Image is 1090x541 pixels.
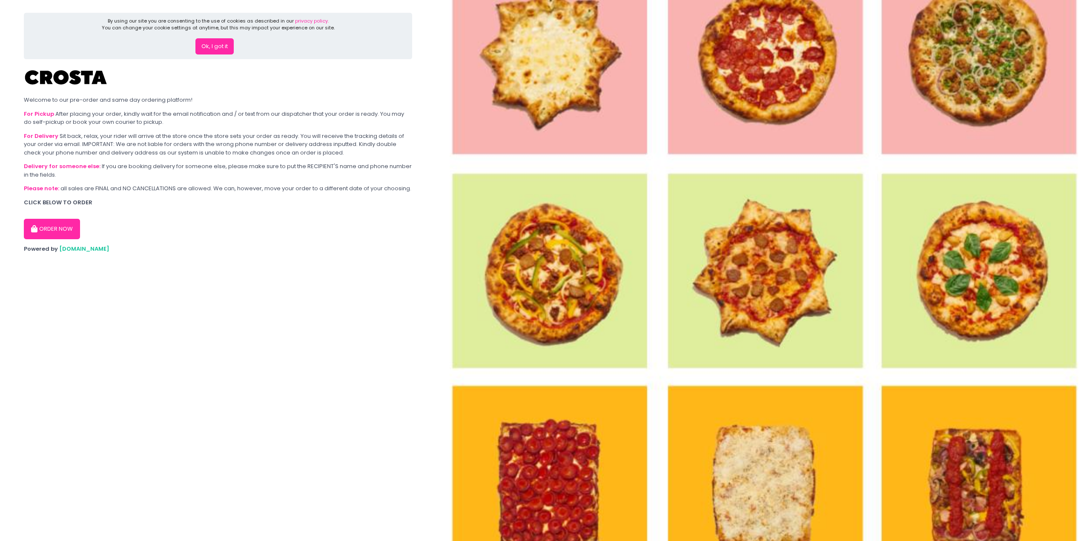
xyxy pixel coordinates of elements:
[195,38,234,54] button: Ok, I got it
[24,110,54,118] b: For Pickup
[24,132,58,140] b: For Delivery
[24,245,412,253] div: Powered by
[24,184,59,192] b: Please note:
[24,219,80,239] button: ORDER NOW
[102,17,335,31] div: By using our site you are consenting to the use of cookies as described in our You can change you...
[24,96,412,104] div: Welcome to our pre-order and same day ordering platform!
[24,162,412,179] div: If you are booking delivery for someone else, please make sure to put the RECIPIENT'S name and ph...
[24,162,100,170] b: Delivery for someone else:
[59,245,109,253] a: [DOMAIN_NAME]
[295,17,329,24] a: privacy policy.
[24,198,412,207] div: CLICK BELOW TO ORDER
[24,184,412,193] div: all sales are FINAL and NO CANCELLATIONS are allowed. We can, however, move your order to a diffe...
[24,110,412,126] div: After placing your order, kindly wait for the email notification and / or text from our dispatche...
[24,65,109,90] img: Crosta Pizzeria
[24,132,412,157] div: Sit back, relax, your rider will arrive at the store once the store sets your order as ready. You...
